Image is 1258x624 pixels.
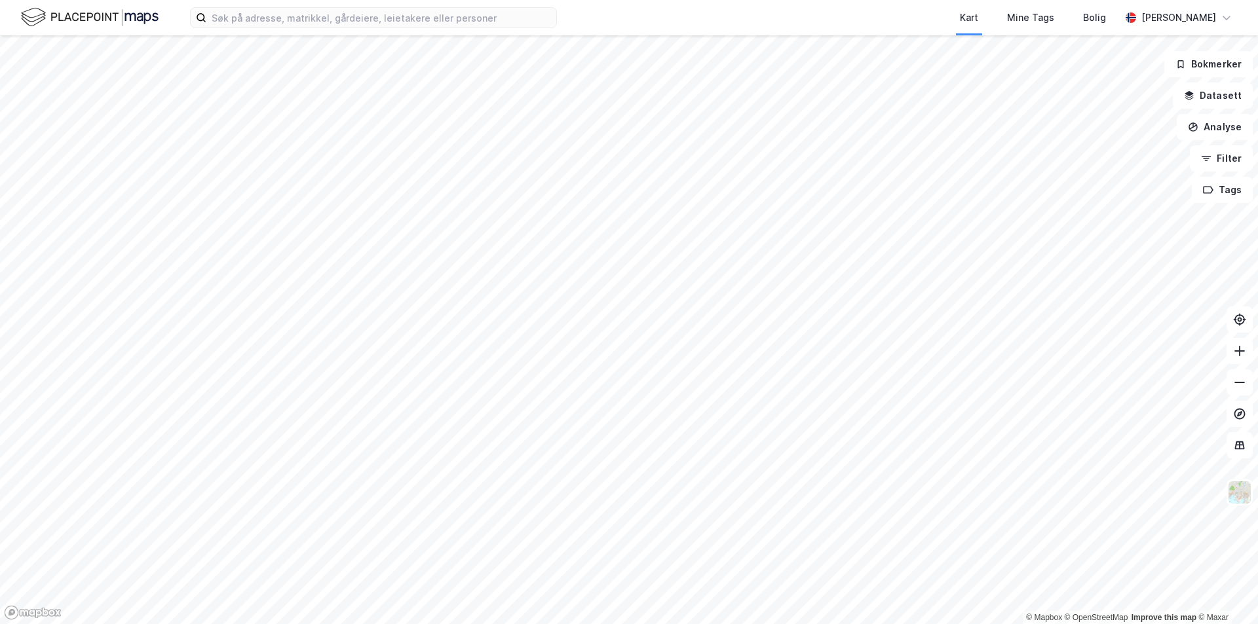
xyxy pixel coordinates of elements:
[1065,613,1128,622] a: OpenStreetMap
[1177,114,1253,140] button: Analyse
[1164,51,1253,77] button: Bokmerker
[1173,83,1253,109] button: Datasett
[206,8,556,28] input: Søk på adresse, matrikkel, gårdeiere, leietakere eller personer
[1026,613,1062,622] a: Mapbox
[21,6,159,29] img: logo.f888ab2527a4732fd821a326f86c7f29.svg
[1227,480,1252,505] img: Z
[1007,10,1054,26] div: Mine Tags
[960,10,978,26] div: Kart
[4,605,62,620] a: Mapbox homepage
[1190,145,1253,172] button: Filter
[1141,10,1216,26] div: [PERSON_NAME]
[1083,10,1106,26] div: Bolig
[1192,561,1258,624] iframe: Chat Widget
[1132,613,1196,622] a: Improve this map
[1192,177,1253,203] button: Tags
